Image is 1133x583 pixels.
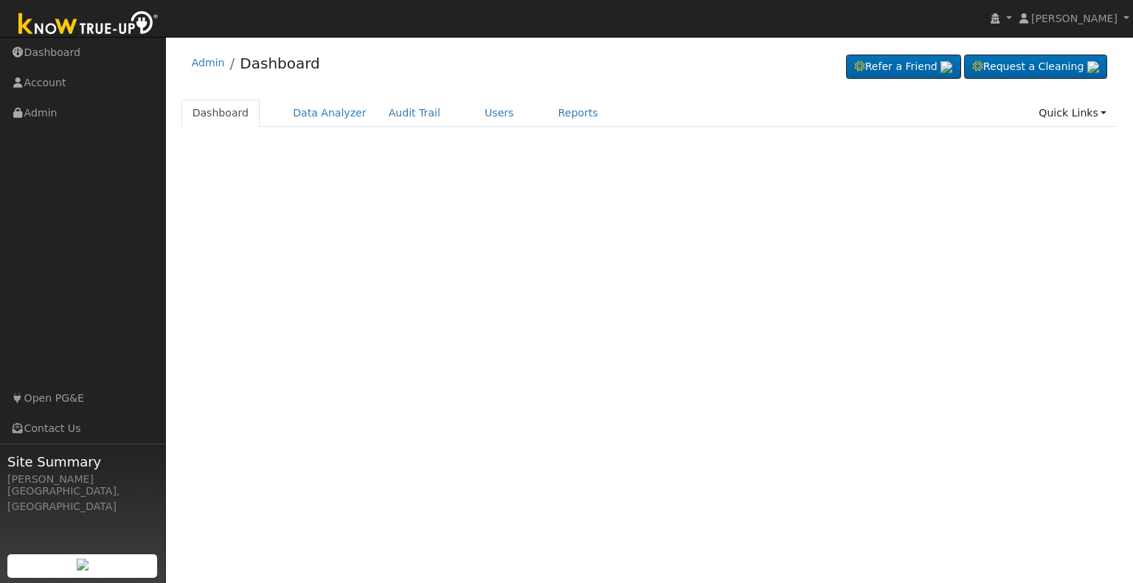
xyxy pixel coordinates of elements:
img: retrieve [1087,61,1099,73]
a: Dashboard [181,100,260,127]
img: retrieve [77,559,89,570]
img: Know True-Up [11,8,166,41]
div: [PERSON_NAME] [7,472,158,487]
a: Admin [192,57,225,69]
span: Site Summary [7,452,158,472]
a: Quick Links [1028,100,1118,127]
a: Users [474,100,525,127]
div: [GEOGRAPHIC_DATA], [GEOGRAPHIC_DATA] [7,483,158,514]
a: Data Analyzer [282,100,378,127]
img: retrieve [940,61,952,73]
a: Request a Cleaning [964,55,1107,80]
a: Dashboard [240,55,320,72]
span: [PERSON_NAME] [1031,13,1118,24]
a: Refer a Friend [846,55,961,80]
a: Audit Trail [378,100,451,127]
a: Reports [547,100,609,127]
